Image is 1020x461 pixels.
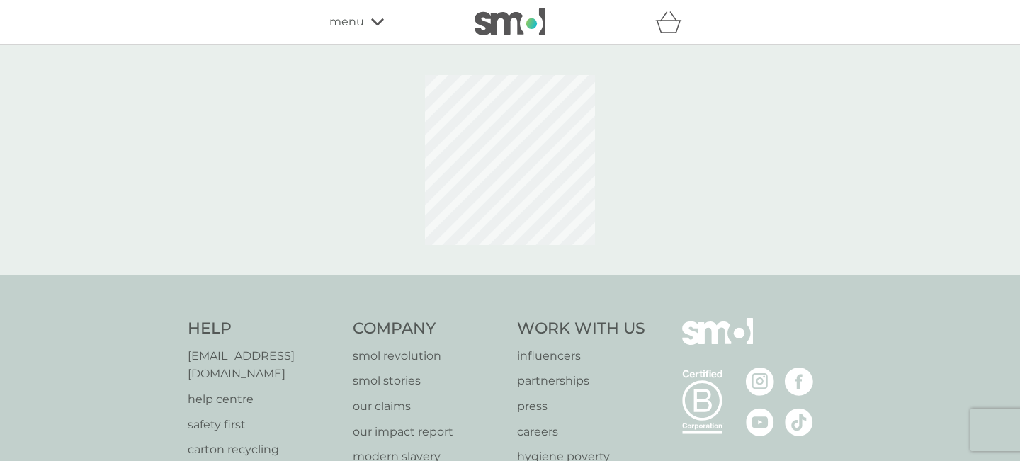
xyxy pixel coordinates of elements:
img: smol [475,8,545,35]
a: smol revolution [353,347,504,365]
a: press [517,397,645,416]
img: visit the smol Youtube page [746,408,774,436]
h4: Work With Us [517,318,645,340]
a: carton recycling [188,440,339,459]
a: influencers [517,347,645,365]
h4: Help [188,318,339,340]
img: smol [682,318,753,366]
a: safety first [188,416,339,434]
div: basket [655,8,691,36]
img: visit the smol Tiktok page [785,408,813,436]
img: visit the smol Facebook page [785,368,813,396]
a: smol stories [353,372,504,390]
h4: Company [353,318,504,340]
img: visit the smol Instagram page [746,368,774,396]
a: our impact report [353,423,504,441]
a: [EMAIL_ADDRESS][DOMAIN_NAME] [188,347,339,383]
a: partnerships [517,372,645,390]
span: menu [329,13,364,31]
a: our claims [353,397,504,416]
a: help centre [188,390,339,409]
a: careers [517,423,645,441]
